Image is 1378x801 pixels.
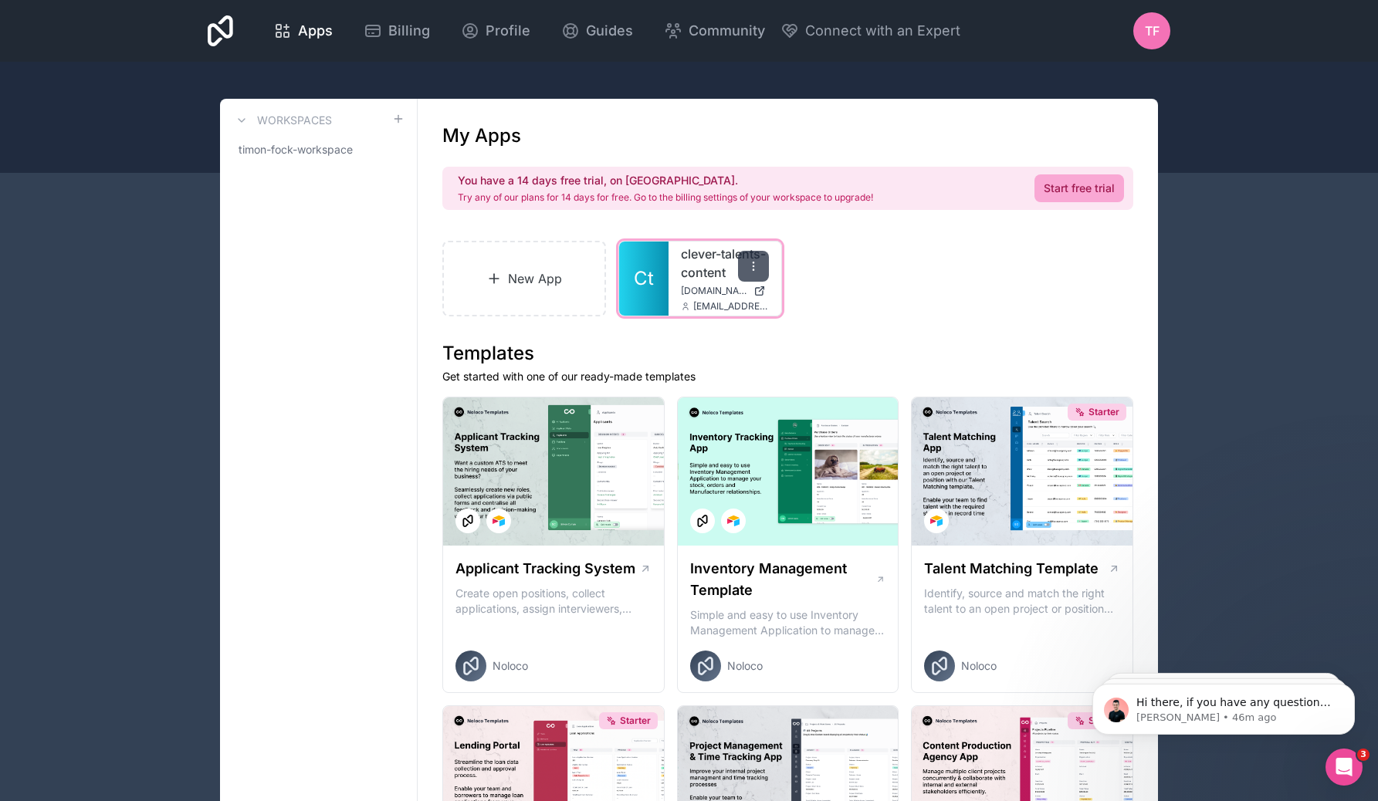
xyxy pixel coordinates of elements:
[493,658,528,674] span: Noloco
[681,285,769,297] a: [DOMAIN_NAME]
[619,242,669,316] a: Ct
[620,715,651,727] span: Starter
[549,14,645,48] a: Guides
[924,586,1120,617] p: Identify, source and match the right talent to an open project or position with our Talent Matchi...
[652,14,777,48] a: Community
[727,515,740,527] img: Airtable Logo
[930,515,943,527] img: Airtable Logo
[493,515,505,527] img: Airtable Logo
[351,14,442,48] a: Billing
[455,558,635,580] h1: Applicant Tracking System
[805,20,960,42] span: Connect with an Expert
[780,20,960,42] button: Connect with an Expert
[442,241,606,316] a: New App
[261,14,345,48] a: Apps
[634,266,654,291] span: Ct
[727,658,763,674] span: Noloco
[690,558,875,601] h1: Inventory Management Template
[442,123,521,148] h1: My Apps
[239,142,353,157] span: timon-fock-workspace
[586,20,633,42] span: Guides
[1069,651,1378,759] iframe: Intercom notifications message
[257,113,332,128] h3: Workspaces
[486,20,530,42] span: Profile
[232,136,405,164] a: timon-fock-workspace
[232,111,332,130] a: Workspaces
[298,20,333,42] span: Apps
[1089,406,1119,418] span: Starter
[442,369,1133,384] p: Get started with one of our ready-made templates
[681,245,769,282] a: clever-talents-content
[458,191,873,204] p: Try any of our plans for 14 days for free. Go to the billing settings of your workspace to upgrade!
[455,586,652,617] p: Create open positions, collect applications, assign interviewers, centralise candidate feedback a...
[458,173,873,188] h2: You have a 14 days free trial, on [GEOGRAPHIC_DATA].
[693,300,769,313] span: [EMAIL_ADDRESS][DOMAIN_NAME]
[449,14,543,48] a: Profile
[690,607,886,638] p: Simple and easy to use Inventory Management Application to manage your stock, orders and Manufact...
[689,20,765,42] span: Community
[1326,749,1363,786] iframe: Intercom live chat
[1145,22,1160,40] span: TF
[1357,749,1370,761] span: 3
[442,341,1133,366] h1: Templates
[961,658,997,674] span: Noloco
[681,285,747,297] span: [DOMAIN_NAME]
[1034,174,1124,202] a: Start free trial
[924,558,1099,580] h1: Talent Matching Template
[388,20,430,42] span: Billing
